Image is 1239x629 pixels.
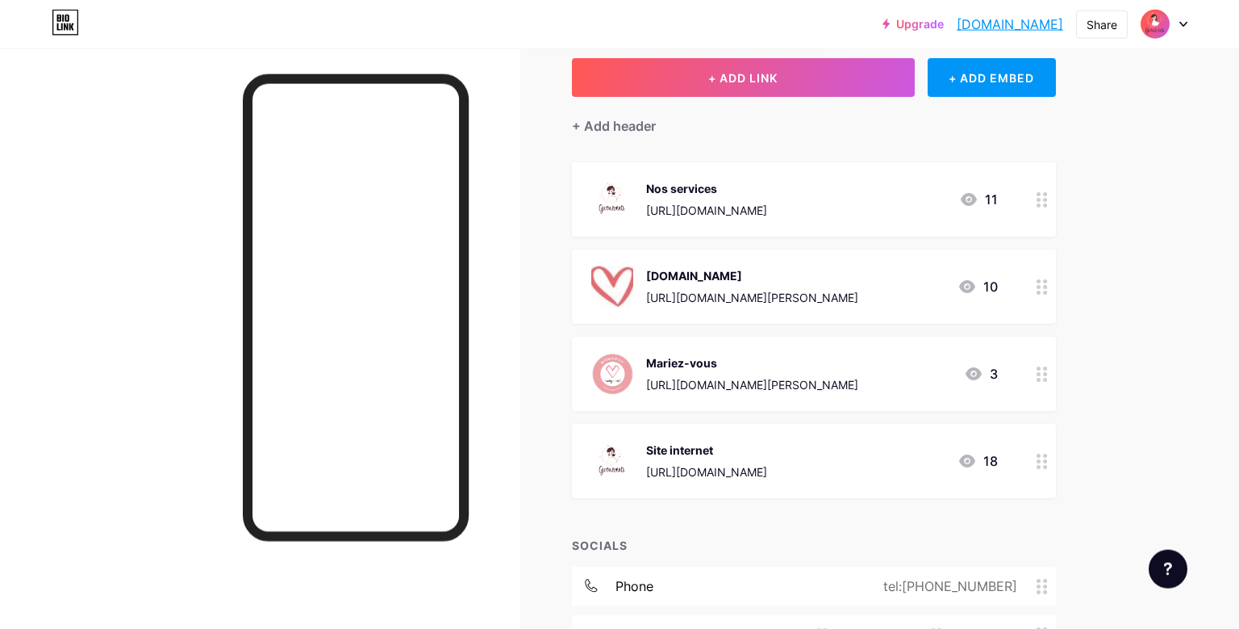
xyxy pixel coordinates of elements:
img: Mariez-vous [591,353,633,395]
div: [URL][DOMAIN_NAME] [646,463,767,480]
div: Site internet [646,442,767,459]
img: Mariage.net [591,266,633,308]
div: [DOMAIN_NAME] [646,267,858,284]
a: Upgrade [882,18,944,31]
div: + Add header [572,116,656,136]
div: [URL][DOMAIN_NAME][PERSON_NAME] [646,376,858,393]
div: 3 [964,364,998,384]
img: gwenevents [1140,9,1170,40]
span: + ADD LINK [708,71,778,85]
button: + ADD LINK [572,58,915,97]
img: Site internet [591,440,633,482]
div: tel:[PHONE_NUMBER] [857,577,1037,596]
div: [URL][DOMAIN_NAME] [646,202,767,219]
div: + ADD EMBED [928,58,1056,97]
div: 10 [957,277,998,296]
a: [DOMAIN_NAME] [957,15,1063,34]
div: phone [615,577,653,596]
div: Share [1087,16,1117,33]
div: 18 [957,451,998,471]
div: [URL][DOMAIN_NAME][PERSON_NAME] [646,289,858,306]
img: Nos services [591,178,633,220]
div: Nos services [646,180,767,197]
div: 11 [959,190,998,209]
div: SOCIALS [572,537,1056,554]
div: Mariez-vous [646,354,858,371]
